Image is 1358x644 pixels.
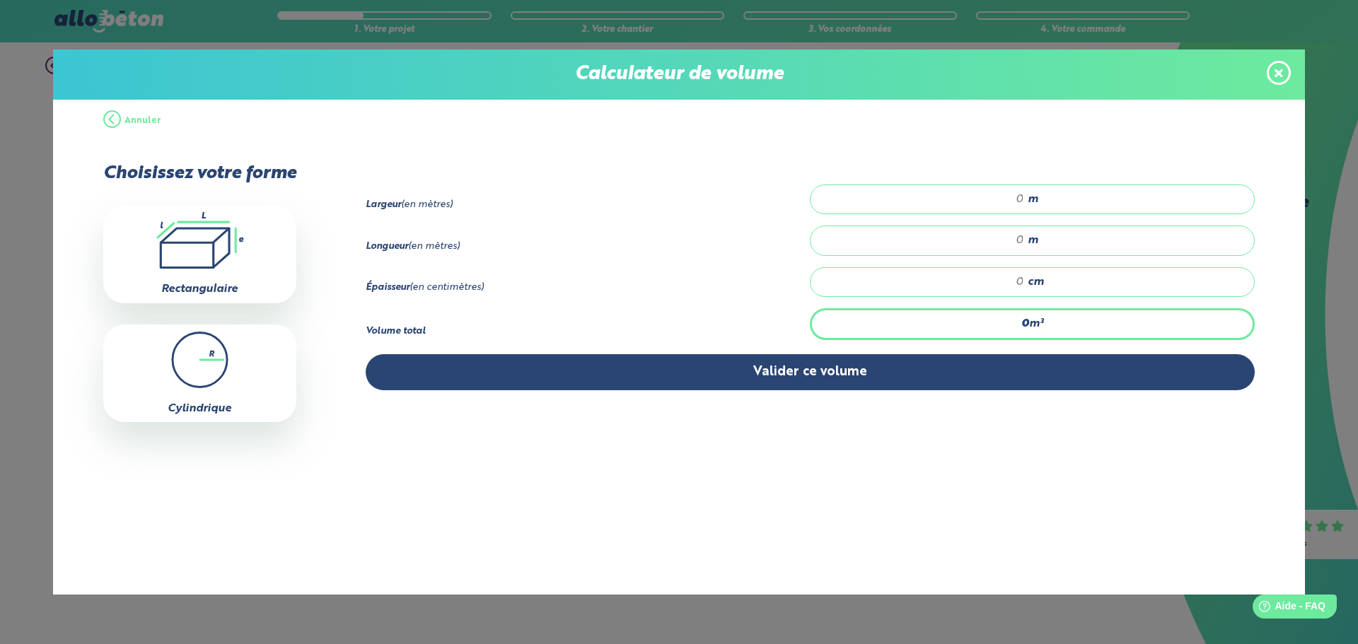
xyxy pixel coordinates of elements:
[366,283,410,292] strong: Épaisseur
[810,308,1255,339] div: m³
[366,200,401,209] strong: Largeur
[825,275,1024,289] input: 0
[161,283,238,295] label: Rectangulaire
[1028,234,1038,247] span: m
[67,64,1291,86] p: Calculateur de volume
[366,327,426,336] strong: Volume total
[1028,193,1038,206] span: m
[825,233,1024,247] input: 0
[366,241,811,252] div: (en mètres)
[103,163,296,184] p: Choisissez votre forme
[1232,589,1342,628] iframe: Help widget launcher
[1028,276,1044,288] span: cm
[103,100,161,142] button: Annuler
[366,354,1255,390] button: Valider ce volume
[1021,318,1029,329] strong: 0
[825,192,1024,206] input: 0
[366,242,408,251] strong: Longueur
[366,199,811,211] div: (en mètres)
[366,282,811,293] div: (en centimètres)
[168,403,231,414] label: Cylindrique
